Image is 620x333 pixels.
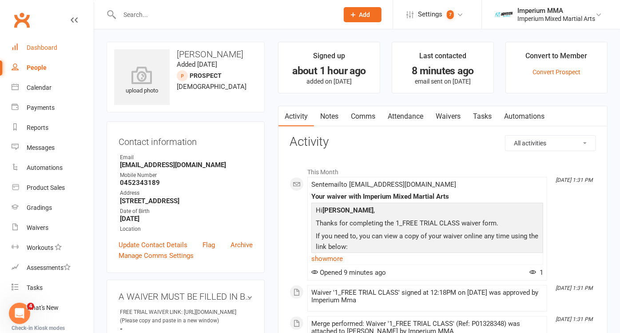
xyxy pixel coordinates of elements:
div: Dashboard [27,44,57,51]
strong: - [120,325,253,333]
div: Calendar [27,84,52,91]
div: People [27,64,47,71]
div: Address [120,189,253,197]
a: Comms [345,106,382,127]
div: Reports [27,124,48,131]
div: Waiver '1_FREE TRIAL CLASS' signed at 12:18PM on [DATE] was approved by Imperium Mma [311,289,543,304]
div: What's New [27,304,59,311]
a: Reports [12,118,94,138]
div: Location [120,225,253,233]
p: Thanks for completing the 1_FREE TRIAL CLASS waiver form. [314,218,541,231]
strong: [DATE] [120,215,253,223]
div: Last contacted [419,50,466,66]
a: Waivers [429,106,467,127]
input: Search... [117,8,332,21]
img: thumb_image1639376871.png [495,6,513,24]
h3: Activity [290,135,596,149]
a: Archive [231,240,253,250]
button: Add [344,7,382,22]
span: [DEMOGRAPHIC_DATA] [177,83,246,91]
a: Manage Comms Settings [119,250,194,261]
span: Settings [418,4,442,24]
span: 7 [447,10,454,19]
strong: [EMAIL_ADDRESS][DOMAIN_NAME] [120,161,253,169]
h3: A WAIVER MUST BE FILLED IN BEFORE ANY CLASS PARTICIPATION. [119,292,253,301]
a: Automations [498,106,551,127]
a: People [12,58,94,78]
div: 8 minutes ago [400,66,485,76]
div: Assessments [27,264,71,271]
div: Your waiver with Imperium Mixed Martial Arts [311,193,543,201]
div: Messages [27,144,55,151]
div: Mobile Number [120,171,253,180]
div: Payments [27,104,55,111]
span: Add [359,11,370,18]
a: Update Contact Details [119,240,187,250]
strong: [STREET_ADDRESS] [120,197,253,205]
snap: prospect [190,72,222,79]
span: 1 [529,269,543,277]
a: Automations [12,158,94,178]
a: Assessments [12,258,94,278]
div: Date of Birth [120,207,253,216]
a: Dashboard [12,38,94,58]
iframe: Intercom live chat [9,303,30,324]
p: email sent on [DATE] [400,78,485,85]
a: Clubworx [11,9,33,31]
a: Calendar [12,78,94,98]
div: Signed up [313,50,345,66]
h3: [PERSON_NAME] [114,49,257,59]
div: Automations [27,164,63,171]
a: Product Sales [12,178,94,198]
a: What's New [12,298,94,318]
a: Waivers [12,218,94,238]
span: Opened 9 minutes ago [311,269,386,277]
a: Tasks [12,278,94,298]
li: This Month [290,163,596,177]
span: Sent email to [EMAIL_ADDRESS][DOMAIN_NAME] [311,181,456,189]
div: Tasks [27,284,43,291]
p: If you need to, you can view a copy of your waiver online any time using the link below: [314,231,541,254]
div: about 1 hour ago [286,66,372,76]
a: Attendance [382,106,429,127]
strong: [PERSON_NAME] [322,206,374,214]
a: Convert Prospect [533,68,580,76]
h3: Contact information [119,133,253,147]
a: Gradings [12,198,94,218]
a: Activity [278,106,314,127]
i: [DATE] 1:31 PM [556,177,592,183]
div: Imperium Mixed Martial Arts [517,15,595,23]
a: Workouts [12,238,94,258]
time: Added [DATE] [177,60,217,68]
div: Convert to Member [525,50,587,66]
i: [DATE] 1:31 PM [556,316,592,322]
a: Flag [203,240,215,250]
div: Email [120,153,253,162]
a: Messages [12,138,94,158]
strong: 0452343189 [120,179,253,187]
i: [DATE] 1:31 PM [556,285,592,291]
a: Tasks [467,106,498,127]
div: Workouts [27,244,53,251]
div: Gradings [27,204,52,211]
a: Notes [314,106,345,127]
a: show more [311,253,543,265]
div: upload photo [114,66,170,96]
div: Product Sales [27,184,65,191]
div: Waivers [27,224,48,231]
p: Hi , [314,205,541,218]
a: Payments [12,98,94,118]
div: FREE TRIAL WAIVER LINK: [URL][DOMAIN_NAME] (Please copy and paste in a new window) [120,308,253,325]
div: Imperium MMA [517,7,595,15]
p: added on [DATE] [286,78,372,85]
span: 4 [27,303,34,310]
